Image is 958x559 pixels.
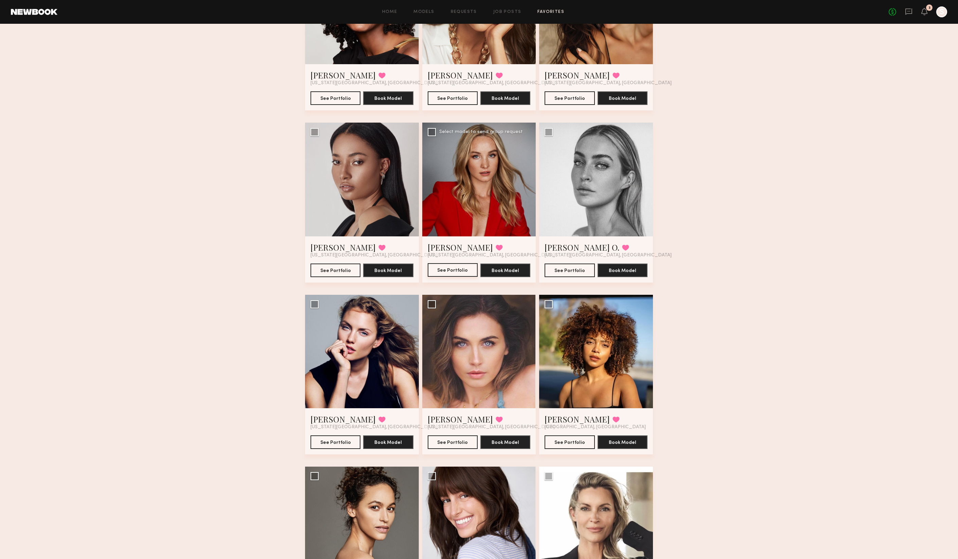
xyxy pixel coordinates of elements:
a: S [936,6,947,17]
a: Book Model [480,95,530,101]
a: Job Posts [493,10,521,14]
div: Select model to send group request [439,130,523,134]
button: Book Model [480,435,530,449]
a: [PERSON_NAME] [311,414,376,425]
span: [GEOGRAPHIC_DATA], [GEOGRAPHIC_DATA] [545,425,646,430]
a: [PERSON_NAME] [545,70,610,80]
a: See Portfolio [428,264,478,277]
button: See Portfolio [545,264,595,277]
a: [PERSON_NAME] [428,70,493,80]
a: Book Model [363,439,413,445]
a: Book Model [363,95,413,101]
button: See Portfolio [311,435,360,449]
span: [US_STATE][GEOGRAPHIC_DATA], [GEOGRAPHIC_DATA] [428,80,555,86]
button: See Portfolio [545,91,595,105]
button: See Portfolio [311,264,360,277]
button: See Portfolio [428,435,478,449]
a: [PERSON_NAME] [311,242,376,253]
button: Book Model [363,91,413,105]
span: [US_STATE][GEOGRAPHIC_DATA], [GEOGRAPHIC_DATA] [311,253,438,258]
a: [PERSON_NAME] [545,414,610,425]
a: Requests [451,10,477,14]
a: Favorites [537,10,564,14]
span: [US_STATE][GEOGRAPHIC_DATA], [GEOGRAPHIC_DATA] [428,253,555,258]
button: Book Model [363,435,413,449]
span: [US_STATE][GEOGRAPHIC_DATA], [GEOGRAPHIC_DATA] [311,425,438,430]
button: Book Model [598,264,647,277]
span: [US_STATE][GEOGRAPHIC_DATA], [GEOGRAPHIC_DATA] [428,425,555,430]
button: Book Model [480,91,530,105]
a: [PERSON_NAME] O. [545,242,619,253]
a: Book Model [598,439,647,445]
a: Book Model [598,95,647,101]
a: Book Model [480,439,530,445]
span: [US_STATE][GEOGRAPHIC_DATA], [GEOGRAPHIC_DATA] [311,80,438,86]
button: Book Model [480,264,530,277]
a: Home [382,10,397,14]
a: Book Model [363,267,413,273]
a: Book Model [480,267,530,273]
a: Models [413,10,434,14]
span: [US_STATE][GEOGRAPHIC_DATA], [GEOGRAPHIC_DATA] [545,253,672,258]
button: See Portfolio [428,263,478,277]
span: [US_STATE][GEOGRAPHIC_DATA], [GEOGRAPHIC_DATA] [545,80,672,86]
div: 3 [928,6,930,10]
button: See Portfolio [311,91,360,105]
a: [PERSON_NAME] [428,414,493,425]
button: Book Model [363,264,413,277]
button: Book Model [598,435,647,449]
button: See Portfolio [545,435,595,449]
button: See Portfolio [428,91,478,105]
a: [PERSON_NAME] [428,242,493,253]
a: [PERSON_NAME] [311,70,376,80]
a: Book Model [598,267,647,273]
button: Book Model [598,91,647,105]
